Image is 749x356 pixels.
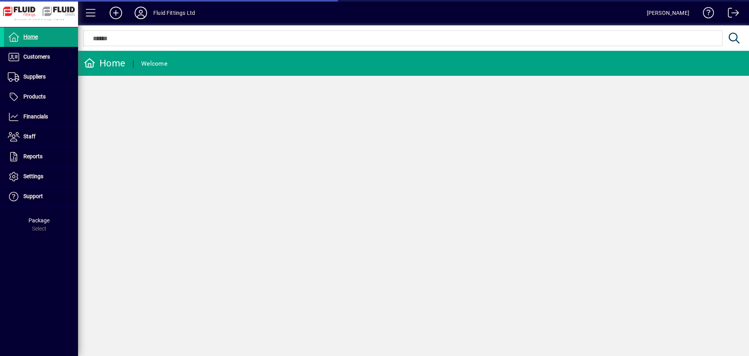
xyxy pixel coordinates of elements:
button: Profile [128,6,153,20]
a: Logout [722,2,739,27]
a: Support [4,187,78,206]
span: Staff [23,133,35,140]
span: Financials [23,113,48,120]
span: Products [23,93,46,100]
a: Staff [4,127,78,147]
span: Customers [23,54,50,60]
a: Settings [4,167,78,186]
span: Suppliers [23,73,46,80]
span: Home [23,34,38,40]
a: Financials [4,107,78,127]
span: Settings [23,173,43,179]
div: Home [84,57,125,70]
div: [PERSON_NAME] [647,7,689,19]
a: Customers [4,47,78,67]
a: Reports [4,147,78,166]
div: Fluid Fittings Ltd [153,7,195,19]
a: Products [4,87,78,107]
div: Welcome [141,57,167,70]
span: Package [28,217,50,224]
a: Suppliers [4,67,78,87]
span: Support [23,193,43,199]
a: Knowledge Base [697,2,714,27]
span: Reports [23,153,43,159]
button: Add [103,6,128,20]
